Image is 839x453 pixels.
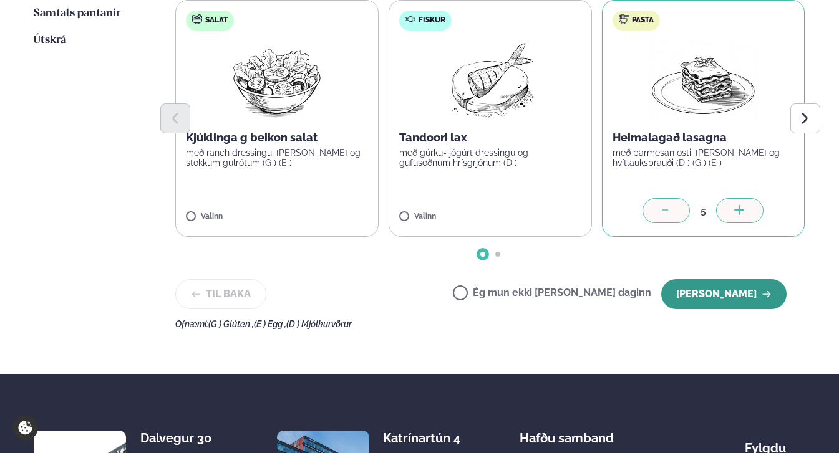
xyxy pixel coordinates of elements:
[186,130,368,145] p: Kjúklinga g beikon salat
[160,103,190,133] button: Previous slide
[480,252,485,257] span: Go to slide 1
[208,319,254,329] span: (G ) Glúten ,
[205,16,228,26] span: Salat
[632,16,654,26] span: Pasta
[140,431,240,446] div: Dalvegur 30
[383,431,482,446] div: Katrínartún 4
[419,16,445,26] span: Fiskur
[34,35,66,45] span: Útskrá
[405,14,415,24] img: fish.svg
[34,33,66,48] a: Útskrá
[520,421,614,446] span: Hafðu samband
[34,8,120,19] span: Samtals pantanir
[661,279,787,309] button: [PERSON_NAME]
[34,6,120,21] a: Samtals pantanir
[175,279,266,309] button: Til baka
[192,14,202,24] img: salad.svg
[254,319,286,329] span: (E ) Egg ,
[435,41,546,120] img: Fish.png
[613,130,795,145] p: Heimalagað lasagna
[399,130,581,145] p: Tandoori lax
[286,319,352,329] span: (D ) Mjólkurvörur
[613,148,795,168] p: með parmesan osti, [PERSON_NAME] og hvítlauksbrauði (D ) (G ) (E )
[690,204,716,218] div: 5
[619,14,629,24] img: pasta.svg
[649,41,759,120] img: Lasagna.png
[399,148,581,168] p: með gúrku- jógúrt dressingu og gufusoðnum hrísgrjónum (D )
[495,252,500,257] span: Go to slide 2
[12,415,38,441] a: Cookie settings
[222,41,332,120] img: Salad.png
[790,103,820,133] button: Next slide
[175,319,805,329] div: Ofnæmi:
[186,148,368,168] p: með ranch dressingu, [PERSON_NAME] og stökkum gulrótum (G ) (E )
